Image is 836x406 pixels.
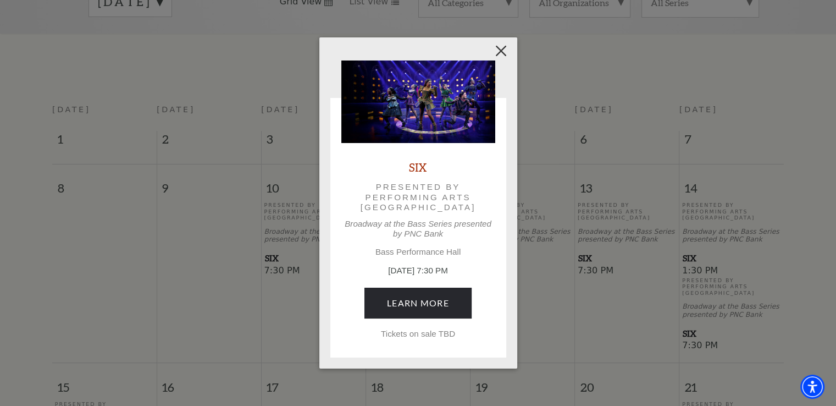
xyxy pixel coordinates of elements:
[341,265,495,277] p: [DATE] 7:30 PM
[357,182,480,212] p: Presented by Performing Arts [GEOGRAPHIC_DATA]
[341,247,495,257] p: Bass Performance Hall
[341,329,495,339] p: Tickets on sale TBD
[364,288,472,319] a: February 14, 7:30 PM Learn More Tickets on sale TBD
[341,219,495,239] p: Broadway at the Bass Series presented by PNC Bank
[490,40,511,61] button: Close
[409,160,427,174] a: SIX
[800,375,824,399] div: Accessibility Menu
[341,61,495,143] img: SIX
